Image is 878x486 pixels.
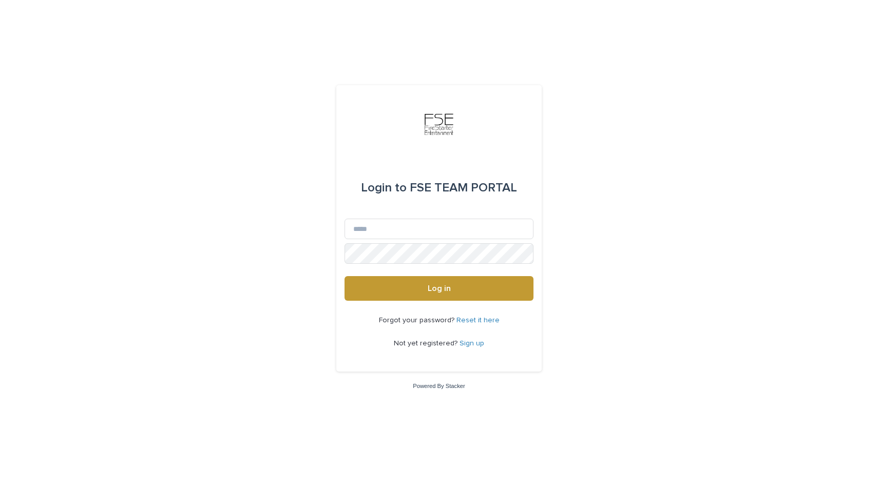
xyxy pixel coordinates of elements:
a: Powered By Stacker [413,383,465,389]
img: 9JgRvJ3ETPGCJDhvPVA5 [424,110,454,141]
a: Sign up [460,340,484,347]
span: Not yet registered? [394,340,460,347]
a: Reset it here [456,317,500,324]
span: Login to [361,182,407,194]
span: Log in [428,284,451,293]
div: FSE TEAM PORTAL [361,173,517,202]
span: Forgot your password? [379,317,456,324]
button: Log in [345,276,533,301]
